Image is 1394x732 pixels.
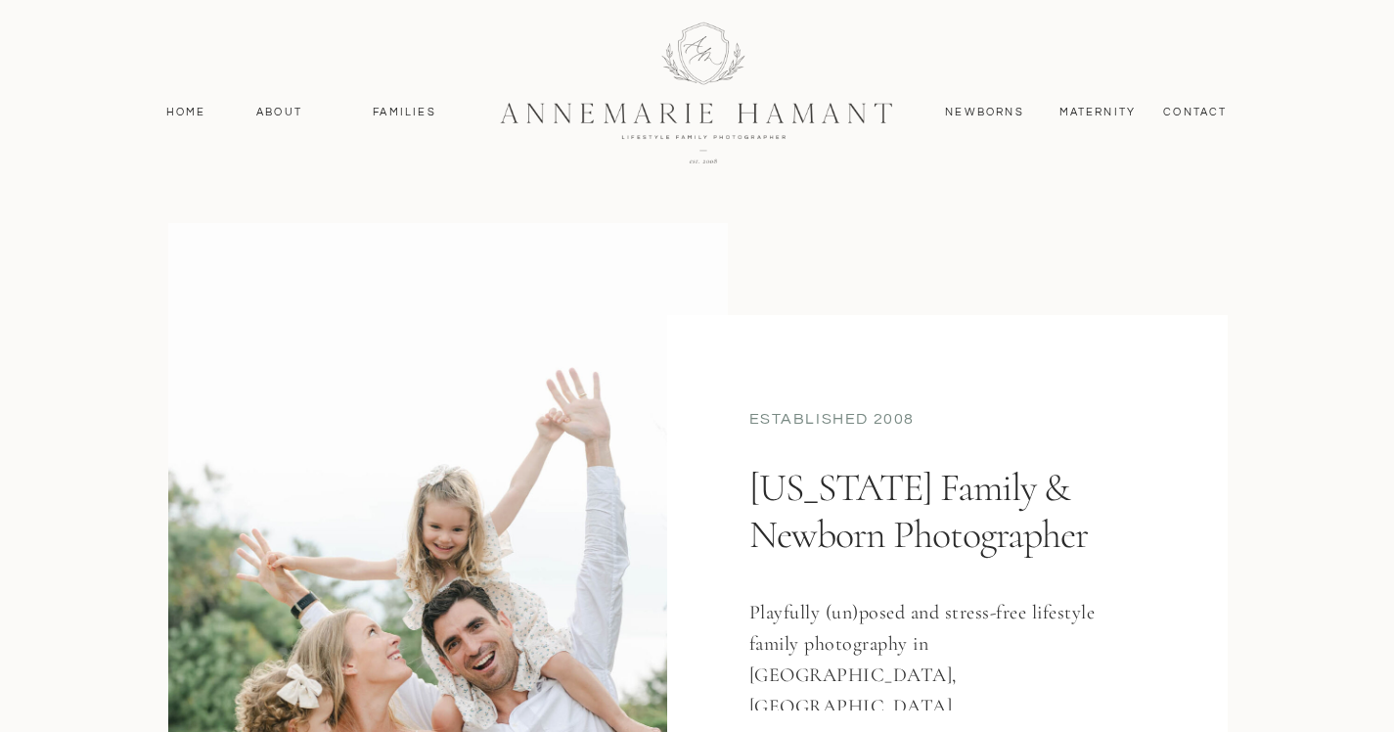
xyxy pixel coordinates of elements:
[938,104,1032,121] a: Newborns
[361,104,449,121] a: Families
[749,597,1118,710] h3: Playfully (un)posed and stress-free lifestyle family photography in [GEOGRAPHIC_DATA], [GEOGRAPHI...
[251,104,308,121] a: About
[749,408,1147,435] div: established 2008
[157,104,215,121] a: Home
[1059,104,1135,121] a: MAternity
[749,464,1137,633] h1: [US_STATE] Family & Newborn Photographer
[1153,104,1238,121] a: contact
